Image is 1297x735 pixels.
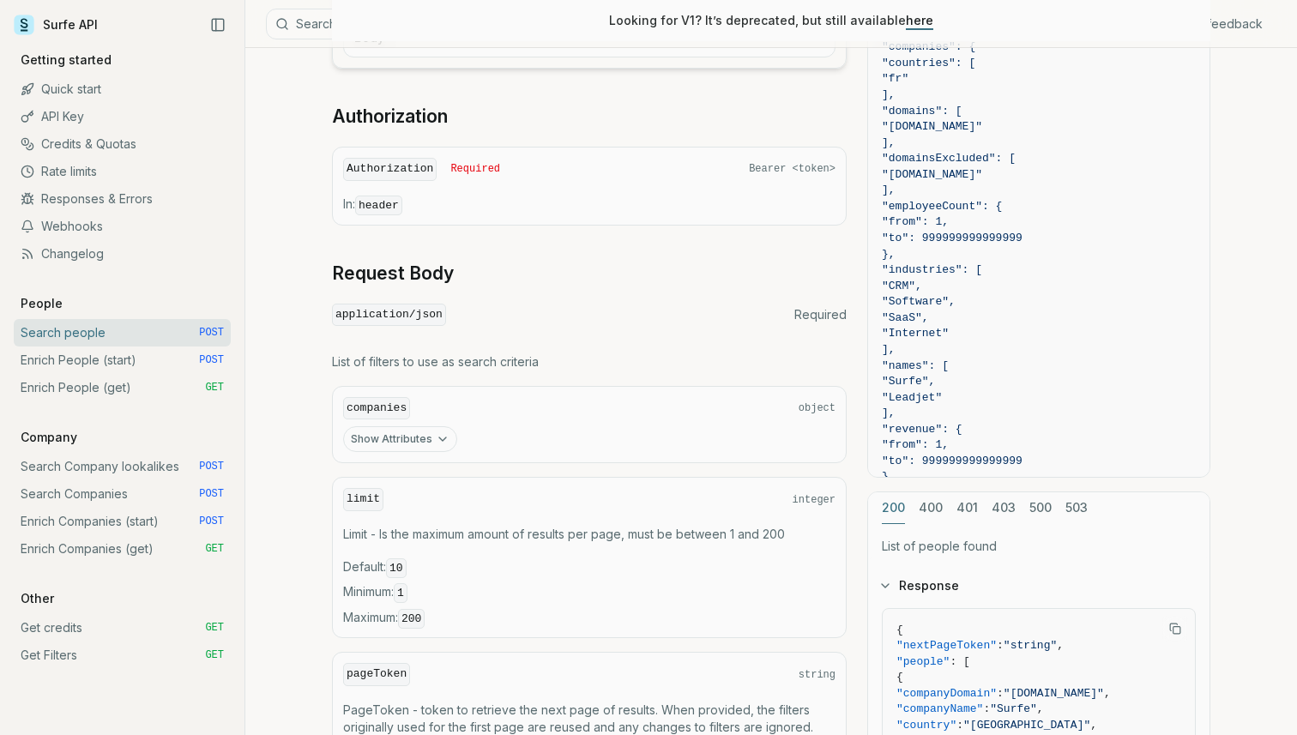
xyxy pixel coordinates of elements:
span: GET [205,621,224,635]
span: "companyDomain" [896,687,997,700]
span: Required [794,306,847,323]
p: Getting started [14,51,118,69]
span: "Internet" [882,327,949,340]
a: Webhooks [14,213,231,240]
a: Enrich Companies (start) POST [14,508,231,535]
span: "domains": [ [882,105,962,117]
a: Enrich Companies (get) GET [14,535,231,563]
span: string [799,668,836,682]
a: Search people POST [14,319,231,346]
a: Changelog [14,240,231,268]
span: POST [199,326,224,340]
a: API Key [14,103,231,130]
span: , [1104,687,1111,700]
code: Authorization [343,158,437,181]
button: 500 [1029,492,1052,524]
span: "from": 1, [882,215,949,228]
span: "companyName" [896,702,983,715]
span: POST [199,487,224,501]
a: Get Filters GET [14,642,231,669]
code: companies [343,397,410,420]
span: GET [205,381,224,395]
span: : [ [950,655,969,668]
a: Rate limits [14,158,231,185]
button: Show Attributes [343,426,457,452]
span: Minimum : [343,583,836,602]
span: "[DOMAIN_NAME]" [882,120,982,133]
code: 10 [386,558,407,578]
span: integer [793,493,836,507]
span: : [983,702,990,715]
p: Company [14,429,84,446]
span: ], [882,136,896,149]
span: Required [450,162,500,176]
code: 200 [398,609,425,629]
span: "industries": [ [882,263,982,276]
a: Get credits GET [14,614,231,642]
code: application/json [332,304,446,327]
span: "Software", [882,295,956,308]
span: POST [199,353,224,367]
a: Search Company lookalikes POST [14,453,231,480]
span: "[DOMAIN_NAME]" [882,168,982,181]
span: object [799,401,836,415]
span: "Surfe", [882,375,935,388]
span: "nextPageToken" [896,639,997,652]
span: "[DOMAIN_NAME]" [1004,687,1104,700]
span: "names": [ [882,359,949,372]
button: 503 [1065,492,1088,524]
button: Search⌘K [266,9,695,39]
button: 401 [956,492,978,524]
span: "countries": [ [882,57,975,69]
span: "to": 999999999999999 [882,232,1023,244]
p: In: [343,196,836,214]
button: 400 [919,492,943,524]
span: "CRM", [882,280,922,292]
span: ], [882,184,896,196]
span: "string" [1004,639,1057,652]
span: "people" [896,655,950,668]
span: "Leadjet" [882,391,942,404]
button: Collapse Sidebar [205,12,231,38]
span: "domainsExcluded": [ [882,152,1016,165]
code: 1 [394,583,407,603]
code: limit [343,488,383,511]
a: Responses & Errors [14,185,231,213]
span: ], [882,407,896,419]
a: Search Companies POST [14,480,231,508]
button: Copy Text [1162,616,1188,642]
a: here [906,13,933,27]
span: ], [882,88,896,101]
a: Request Body [332,262,454,286]
span: } [882,470,889,483]
a: Quick start [14,75,231,103]
span: "fr" [882,72,908,85]
span: { [896,671,903,684]
button: 403 [992,492,1016,524]
a: Credits & Quotas [14,130,231,158]
a: Enrich People (start) POST [14,346,231,374]
span: , [1057,639,1064,652]
span: }, [882,248,896,261]
span: "[GEOGRAPHIC_DATA]" [963,719,1090,732]
p: People [14,295,69,312]
span: ], [882,343,896,356]
p: Limit - Is the maximum amount of results per page, must be between 1 and 200 [343,526,836,543]
span: GET [205,542,224,556]
span: Maximum : [343,609,836,628]
button: 200 [882,492,905,524]
span: GET [205,648,224,662]
span: , [1090,719,1097,732]
span: "employeeCount": { [882,200,1002,213]
p: Looking for V1? It’s deprecated, but still available [609,12,933,29]
p: Other [14,590,61,607]
a: Surfe API [14,12,98,38]
span: , [1037,702,1044,715]
span: : [997,687,1004,700]
span: "Surfe" [990,702,1037,715]
span: Default : [343,558,836,577]
span: "country" [896,719,956,732]
span: : [997,639,1004,652]
span: "SaaS", [882,311,929,324]
p: List of filters to use as search criteria [332,353,847,371]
